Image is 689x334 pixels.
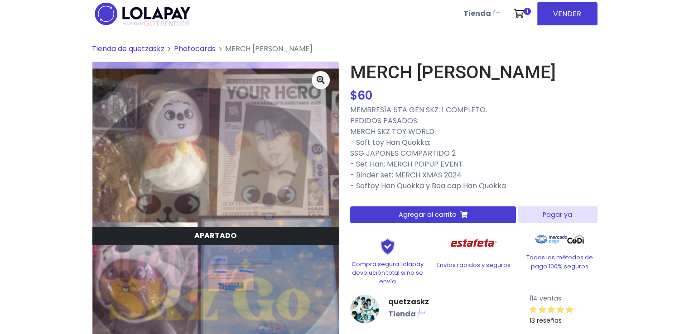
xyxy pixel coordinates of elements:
div: $ [350,87,597,105]
img: Codi Logo [567,230,584,248]
span: 1 [524,8,531,15]
div: 5 / 5 [530,304,573,315]
img: Mercado Pago Logo [535,230,568,248]
b: Tienda [463,8,491,19]
p: Compra segura Lolapay devolución total si no se envía [350,260,425,286]
h1: MERCH [PERSON_NAME] [350,62,597,83]
a: Photocards [174,43,216,54]
a: 13 reseñas [530,304,597,326]
a: Tienda de quetzaskz [92,43,164,54]
small: 114 ventas [530,294,561,303]
span: POWERED BY [123,21,144,26]
p: Todos los métodos de pago 100% seguros [522,253,597,270]
a: VENDER [537,2,597,25]
span: GO [144,19,155,29]
div: Sólo tu puedes verlo en tu tienda [92,227,339,245]
b: Tienda [388,309,416,320]
p: Envíos rápidos y seguros [436,261,511,269]
nav: breadcrumb [92,43,597,62]
img: Lolapay Plus [491,7,502,18]
img: Estafeta Logo [443,230,504,256]
small: 13 reseñas [530,316,562,325]
img: Shield [365,238,410,255]
button: Agregar al carrito [350,206,516,223]
span: 60 [357,87,372,104]
span: TRENDIER [123,20,189,28]
img: quetzaskz [350,295,379,324]
span: Agregar al carrito [399,210,457,219]
p: MEMBRESÍA 5TA GEN SKZ: 1 COMPLETO. PEDIDOS PASADOS: MERCH SKZ TOY WORLD - Soft toy Han Quokka; SS... [350,105,597,191]
a: quetzaskz [388,296,429,307]
span: MERCH [PERSON_NAME] [225,43,313,54]
img: Lolapay Plus [416,307,427,318]
button: Pagar ya [518,206,597,223]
